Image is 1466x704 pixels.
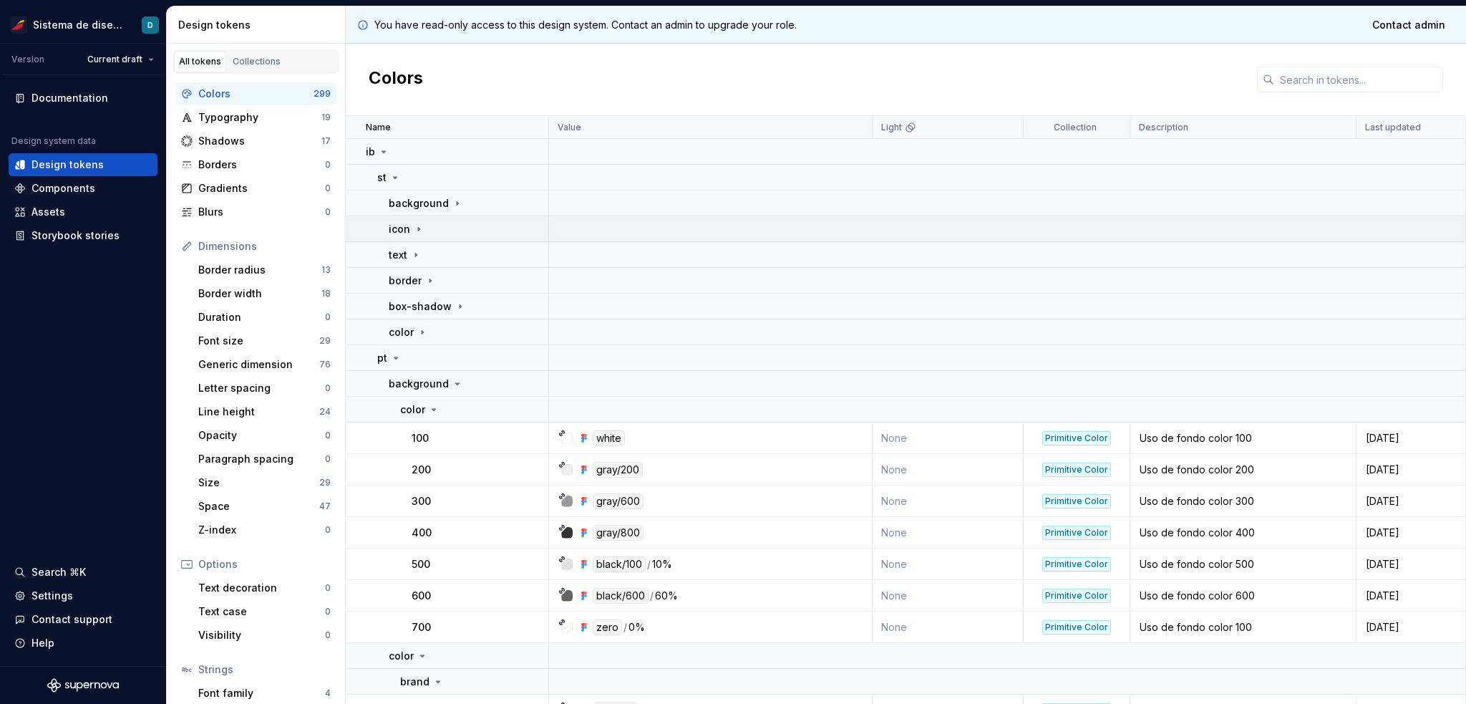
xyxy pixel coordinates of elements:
a: Contact admin [1363,12,1455,38]
input: Search in tokens... [1274,67,1443,92]
td: None [873,423,1024,454]
div: 18 [321,288,331,299]
div: white [593,430,625,446]
p: border [389,274,422,288]
div: [DATE] [1357,557,1465,572]
div: black/600 [593,588,649,604]
div: Primitive Color [1042,494,1111,508]
div: black/100 [593,556,646,572]
p: box-shadow [389,299,452,314]
div: 29 [319,335,331,347]
p: 600 [412,589,431,603]
div: Text decoration [198,581,325,595]
a: Generic dimension76 [193,353,336,376]
a: Design tokens [9,153,157,176]
div: 0 [325,312,331,323]
a: Border width18 [193,282,336,305]
div: gray/800 [593,525,644,541]
div: [DATE] [1357,463,1465,477]
div: 299 [314,88,331,100]
div: 47 [319,501,331,512]
div: / [623,619,627,635]
td: None [873,549,1024,580]
div: Borders [198,158,325,172]
div: 0 [325,582,331,594]
div: Line height [198,405,319,419]
div: Sistema de diseño Iberia [33,18,125,32]
button: Help [9,632,157,655]
div: Strings [198,662,331,677]
div: gray/200 [593,462,643,478]
div: Settings [31,589,73,603]
div: 17 [321,135,331,147]
div: Duration [198,310,325,324]
p: text [389,248,407,262]
td: None [873,454,1024,486]
a: Storybook stories [9,224,157,247]
img: 55604660-494d-44a9-beb2-692398e9940a.png [10,16,27,34]
div: Text case [198,604,325,619]
div: Gradients [198,181,325,196]
div: 0 [325,382,331,394]
div: 13 [321,264,331,276]
div: Primitive Color [1042,557,1111,572]
div: 4 [325,688,331,699]
div: 24 [319,406,331,418]
div: 19 [321,112,331,123]
p: 400 [412,526,432,540]
div: Primitive Color [1042,589,1111,603]
p: Light [881,122,902,133]
button: Sistema de diseño IberiaD [3,9,163,40]
a: Size29 [193,471,336,494]
div: [DATE] [1357,589,1465,603]
a: Text case0 [193,600,336,623]
a: Settings [9,584,157,607]
div: zero [593,619,622,635]
div: Shadows [198,134,321,148]
a: Text decoration0 [193,577,336,599]
a: Blurs0 [175,201,336,223]
div: 10% [652,556,672,572]
div: Uso de fondo color 400 [1131,526,1355,540]
div: 0 [325,430,331,441]
h2: Colors [369,67,423,92]
div: Search ⌘K [31,565,86,579]
a: Opacity0 [193,424,336,447]
div: Version [11,54,44,65]
span: Current draft [87,54,142,65]
div: Uso de fondo color 600 [1131,589,1355,603]
a: Borders0 [175,153,336,176]
div: Design tokens [31,158,104,172]
div: Primitive Color [1042,431,1111,445]
div: Typography [198,110,321,125]
div: Z-index [198,523,325,537]
p: brand [400,675,429,689]
div: / [650,588,654,604]
div: Help [31,636,54,650]
div: Generic dimension [198,357,319,372]
p: st [377,170,387,185]
p: 300 [412,494,431,508]
p: color [389,649,414,663]
p: Collection [1054,122,1097,133]
div: 0 [325,606,331,617]
div: Options [198,557,331,572]
div: Visibility [198,628,325,642]
div: 0 [325,453,331,465]
p: Value [558,122,581,133]
div: Design tokens [178,18,339,32]
div: Paragraph spacing [198,452,325,466]
div: Dimensions [198,239,331,254]
a: Documentation [9,87,157,110]
div: [DATE] [1357,431,1465,445]
div: Components [31,181,95,196]
svg: Supernova Logo [47,678,119,693]
div: Border width [198,286,321,301]
div: 60% [655,588,678,604]
p: icon [389,222,410,236]
a: Paragraph spacing0 [193,448,336,471]
div: Primitive Color [1042,526,1111,540]
a: Border radius13 [193,259,336,281]
a: Gradients0 [175,177,336,200]
p: ib [366,145,375,159]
